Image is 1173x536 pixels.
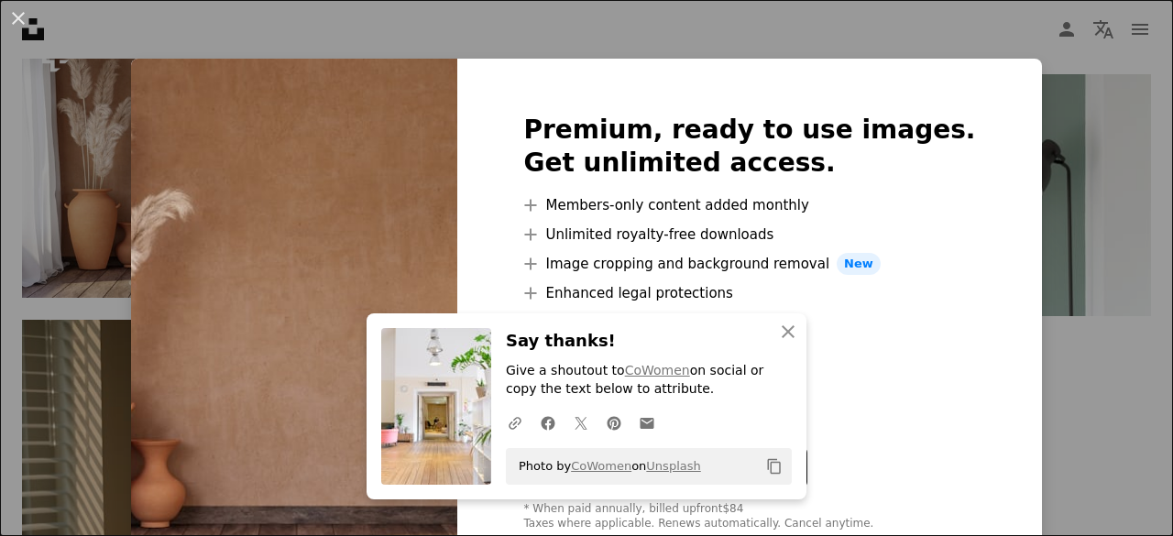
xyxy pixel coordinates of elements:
[523,114,975,180] h2: Premium, ready to use images. Get unlimited access.
[510,452,701,481] span: Photo by on
[523,502,975,531] div: * When paid annually, billed upfront $84 Taxes where applicable. Renews automatically. Cancel any...
[837,253,881,275] span: New
[532,404,565,441] a: Share on Facebook
[523,224,975,246] li: Unlimited royalty-free downloads
[597,404,630,441] a: Share on Pinterest
[523,282,975,304] li: Enhanced legal protections
[523,194,975,216] li: Members-only content added monthly
[506,362,792,399] p: Give a shoutout to on social or copy the text below to attribute.
[523,253,975,275] li: Image cropping and background removal
[571,459,631,473] a: CoWomen
[646,459,700,473] a: Unsplash
[759,451,790,482] button: Copy to clipboard
[506,328,792,355] h3: Say thanks!
[630,404,663,441] a: Share over email
[565,404,597,441] a: Share on Twitter
[625,363,690,377] a: CoWomen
